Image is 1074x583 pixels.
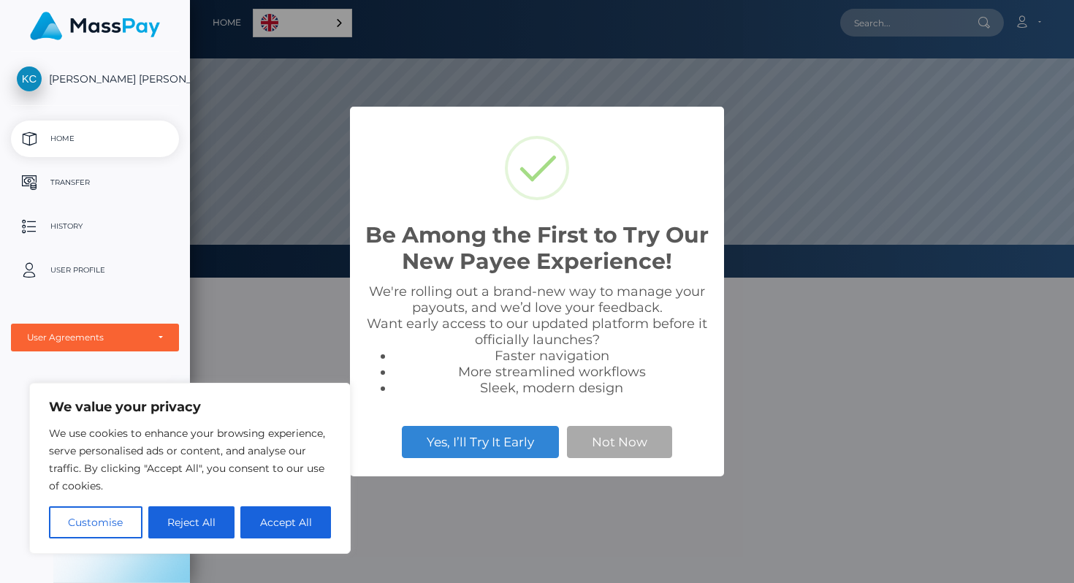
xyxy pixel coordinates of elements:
[29,383,351,554] div: We value your privacy
[17,128,173,150] p: Home
[394,380,709,396] li: Sleek, modern design
[17,172,173,194] p: Transfer
[148,506,235,538] button: Reject All
[11,324,179,351] button: User Agreements
[567,426,672,458] button: Not Now
[394,364,709,380] li: More streamlined workflows
[402,426,559,458] button: Yes, I’ll Try It Early
[365,222,709,275] h2: Be Among the First to Try Our New Payee Experience!
[394,348,709,364] li: Faster navigation
[240,506,331,538] button: Accept All
[49,506,142,538] button: Customise
[17,259,173,281] p: User Profile
[30,12,160,40] img: MassPay
[49,424,331,495] p: We use cookies to enhance your browsing experience, serve personalised ads or content, and analys...
[11,72,179,85] span: [PERSON_NAME] [PERSON_NAME]
[17,216,173,237] p: History
[365,283,709,396] div: We're rolling out a brand-new way to manage your payouts, and we’d love your feedback. Want early...
[49,398,331,416] p: We value your privacy
[27,332,147,343] div: User Agreements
